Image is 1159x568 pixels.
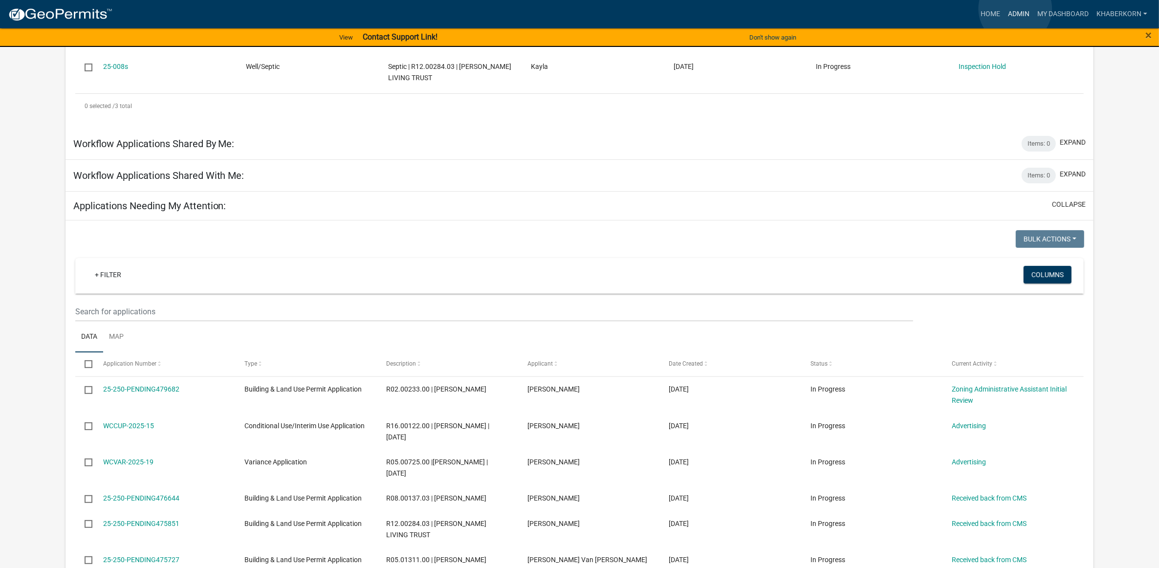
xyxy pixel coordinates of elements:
[531,63,548,70] span: Kayla
[244,422,365,430] span: Conditional Use/Interim Use Application
[1093,5,1151,23] a: khaberkorn
[73,200,226,212] h5: Applications Needing My Attention:
[235,352,376,376] datatable-header-cell: Type
[810,360,828,367] span: Status
[75,302,914,322] input: Search for applications
[1060,137,1086,148] button: expand
[810,422,845,430] span: In Progress
[103,322,130,353] a: Map
[75,322,103,353] a: Data
[952,422,986,430] a: Advertising
[73,170,244,181] h5: Workflow Applications Shared With Me:
[103,63,128,70] a: 25-008s
[669,360,703,367] span: Date Created
[363,32,437,42] strong: Contact Support Link!
[103,360,156,367] span: Application Number
[386,422,489,441] span: R16.00122.00 | Roger Dykes | 09/15/2025
[1145,29,1152,41] button: Close
[952,556,1027,564] a: Received back from CMS
[1022,168,1056,183] div: Items: 0
[386,520,486,539] span: R12.00284.03 | DONDLINGER LIVING TRUST
[527,520,580,527] span: Mark Stimets
[1060,169,1086,179] button: expand
[952,494,1027,502] a: Received back from CMS
[244,556,362,564] span: Building & Land Use Permit Application
[1033,5,1093,23] a: My Dashboard
[952,458,986,466] a: Advertising
[527,422,580,430] span: Roger Dykes
[1004,5,1033,23] a: Admin
[246,63,280,70] span: Well/Septic
[103,385,179,393] a: 25-250-PENDING479682
[377,352,518,376] datatable-header-cell: Description
[244,385,362,393] span: Building & Land Use Permit Application
[388,63,511,82] span: Septic | R12.00284.03 | DONDLINGER LIVING TRUST
[103,556,179,564] a: 25-250-PENDING475727
[959,63,1006,70] a: Inspection Hold
[244,520,362,527] span: Building & Land Use Permit Application
[518,352,659,376] datatable-header-cell: Applicant
[669,520,689,527] span: 09/09/2025
[386,458,488,477] span: R05.00725.00 |Tim Duellman | 09/15/2025
[75,352,94,376] datatable-header-cell: Select
[244,458,307,466] span: Variance Application
[527,494,580,502] span: Jerry Allers
[103,520,179,527] a: 25-250-PENDING475851
[659,352,801,376] datatable-header-cell: Date Created
[810,556,845,564] span: In Progress
[801,352,942,376] datatable-header-cell: Status
[1016,230,1084,248] button: Bulk Actions
[1022,136,1056,152] div: Items: 0
[810,458,845,466] span: In Progress
[1145,28,1152,42] span: ×
[103,494,179,502] a: 25-250-PENDING476644
[335,29,357,45] a: View
[386,556,486,564] span: R05.01311.00 | TIM VANDEWALKER
[669,494,689,502] span: 09/10/2025
[810,385,845,393] span: In Progress
[527,556,647,564] span: Timothy Van De Walker
[816,63,851,70] span: In Progress
[386,494,486,502] span: R08.00137.03 | ANDREW E MULLENBACH
[669,422,689,430] span: 09/15/2025
[1024,266,1072,284] button: Columns
[977,5,1004,23] a: Home
[386,360,416,367] span: Description
[1052,199,1086,210] button: collapse
[73,138,235,150] h5: Workflow Applications Shared By Me:
[669,385,689,393] span: 09/17/2025
[674,63,694,70] span: 05/01/2025
[527,458,580,466] span: Robert Fleming
[94,352,235,376] datatable-header-cell: Application Number
[952,360,992,367] span: Current Activity
[386,385,486,393] span: R02.00233.00 | HEIDI NORTON
[244,360,257,367] span: Type
[103,458,153,466] a: WCVAR-2025-19
[942,352,1084,376] datatable-header-cell: Current Activity
[810,520,845,527] span: In Progress
[85,103,115,109] span: 0 selected /
[669,556,689,564] span: 09/09/2025
[527,385,580,393] span: Heidi Norton
[952,520,1027,527] a: Received back from CMS
[745,29,800,45] button: Don't show again
[244,494,362,502] span: Building & Land Use Permit Application
[810,494,845,502] span: In Progress
[87,266,129,284] a: + Filter
[527,360,553,367] span: Applicant
[952,385,1067,404] a: Zoning Administrative Assistant Initial Review
[669,458,689,466] span: 09/15/2025
[75,94,1084,118] div: 3 total
[103,422,154,430] a: WCCUP-2025-15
